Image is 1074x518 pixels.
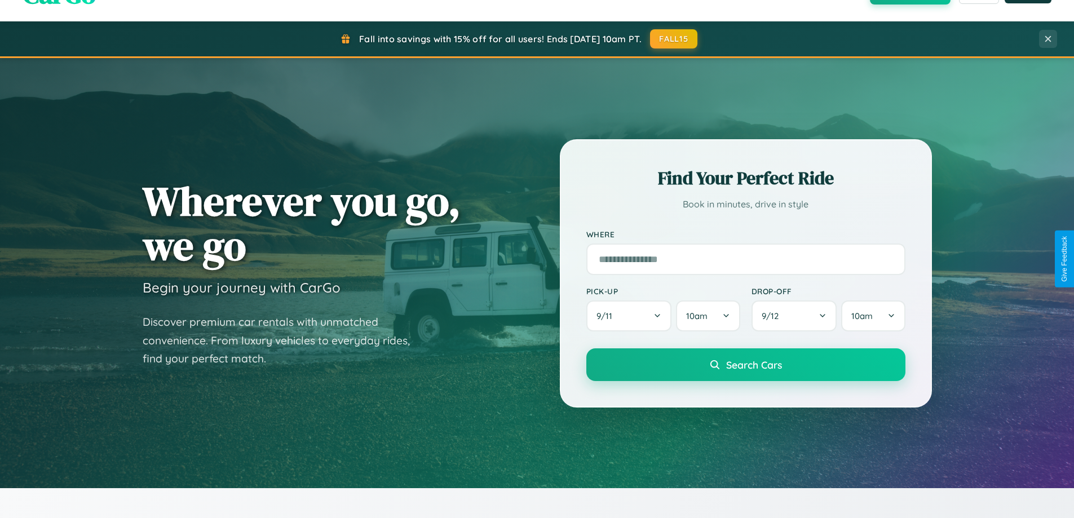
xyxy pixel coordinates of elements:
label: Drop-off [752,286,905,296]
h1: Wherever you go, we go [143,179,461,268]
button: 10am [676,300,740,331]
button: 9/11 [586,300,672,331]
h2: Find Your Perfect Ride [586,166,905,191]
h3: Begin your journey with CarGo [143,279,341,296]
button: FALL15 [650,29,697,48]
p: Book in minutes, drive in style [586,196,905,212]
span: Fall into savings with 15% off for all users! Ends [DATE] 10am PT. [359,33,642,45]
label: Pick-up [586,286,740,296]
div: Give Feedback [1060,236,1068,282]
span: 10am [851,311,873,321]
button: Search Cars [586,348,905,381]
span: Search Cars [726,358,782,371]
label: Where [586,229,905,239]
span: 10am [686,311,708,321]
p: Discover premium car rentals with unmatched convenience. From luxury vehicles to everyday rides, ... [143,313,425,368]
button: 10am [841,300,905,331]
span: 9 / 11 [596,311,618,321]
span: 9 / 12 [762,311,784,321]
button: 9/12 [752,300,837,331]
